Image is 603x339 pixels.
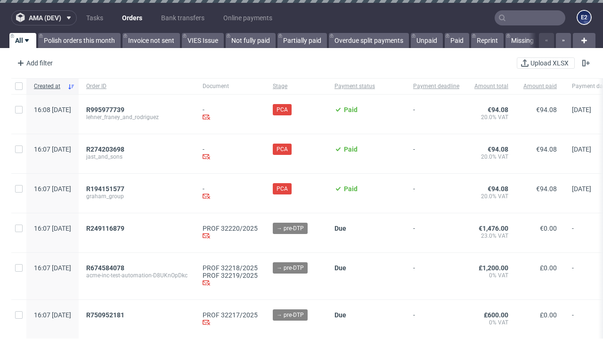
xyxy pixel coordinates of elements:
[344,185,358,193] span: Paid
[86,264,126,272] a: R674584078
[9,33,36,48] a: All
[344,145,358,153] span: Paid
[203,311,258,319] a: PROF 32217/2025
[445,33,469,48] a: Paid
[86,106,124,113] span: R995977739
[86,185,126,193] a: R194151577
[505,33,561,48] a: Missing invoice
[471,33,504,48] a: Reprint
[529,60,570,66] span: Upload XLSX
[86,311,126,319] a: R750952181
[578,11,591,24] figcaption: e2
[29,15,61,21] span: ama (dev)
[34,145,71,153] span: 16:07 [DATE]
[116,10,148,25] a: Orders
[517,57,575,69] button: Upload XLSX
[34,106,71,113] span: 16:08 [DATE]
[86,272,187,279] span: acme-inc-test-automation-D8UKnOpDkc
[277,264,304,272] span: → pre-DTP
[86,145,124,153] span: R274203698
[86,153,187,161] span: jast_and_sons
[536,106,557,113] span: €94.08
[86,264,124,272] span: R674584078
[277,33,327,48] a: Partially paid
[334,311,346,319] span: Due
[474,82,508,90] span: Amount total
[540,225,557,232] span: €0.00
[411,33,443,48] a: Unpaid
[344,106,358,113] span: Paid
[86,225,126,232] a: R249116879
[540,264,557,272] span: £0.00
[277,105,288,114] span: PCA
[277,311,304,319] span: → pre-DTP
[203,185,258,202] div: -
[11,10,77,25] button: ama (dev)
[413,225,459,241] span: -
[122,33,180,48] a: Invoice not sent
[488,185,508,193] span: €94.08
[479,264,508,272] span: £1,200.00
[203,106,258,122] div: -
[273,82,319,90] span: Stage
[203,264,258,272] a: PROF 32218/2025
[572,185,591,193] span: [DATE]
[413,311,459,328] span: -
[540,311,557,319] span: £0.00
[474,193,508,200] span: 20.0% VAT
[572,145,591,153] span: [DATE]
[86,185,124,193] span: R194151577
[484,311,508,319] span: £600.00
[277,185,288,193] span: PCA
[155,10,210,25] a: Bank transfers
[413,82,459,90] span: Payment deadline
[203,225,258,232] a: PROF 32220/2025
[329,33,409,48] a: Overdue split payments
[334,264,346,272] span: Due
[277,145,288,153] span: PCA
[182,33,224,48] a: VIES Issue
[81,10,109,25] a: Tasks
[523,82,557,90] span: Amount paid
[203,145,258,162] div: -
[203,272,258,279] a: PROF 32219/2025
[488,145,508,153] span: €94.08
[34,185,71,193] span: 16:07 [DATE]
[334,225,346,232] span: Due
[413,106,459,122] span: -
[536,145,557,153] span: €94.08
[34,225,71,232] span: 16:07 [DATE]
[334,82,398,90] span: Payment status
[474,272,508,279] span: 0% VAT
[86,106,126,113] a: R995977739
[203,82,258,90] span: Document
[413,185,459,202] span: -
[474,113,508,121] span: 20.0% VAT
[474,153,508,161] span: 20.0% VAT
[218,10,278,25] a: Online payments
[479,225,508,232] span: €1,476.00
[226,33,276,48] a: Not fully paid
[38,33,121,48] a: Polish orders this month
[13,56,55,71] div: Add filter
[34,82,64,90] span: Created at
[413,264,459,288] span: -
[474,232,508,240] span: 23.0% VAT
[86,311,124,319] span: R750952181
[34,311,71,319] span: 16:07 [DATE]
[86,225,124,232] span: R249116879
[413,145,459,162] span: -
[86,82,187,90] span: Order ID
[277,224,304,233] span: → pre-DTP
[34,264,71,272] span: 16:07 [DATE]
[86,145,126,153] a: R274203698
[488,106,508,113] span: €94.08
[474,319,508,326] span: 0% VAT
[572,106,591,113] span: [DATE]
[536,185,557,193] span: €94.08
[86,193,187,200] span: graham_group
[86,113,187,121] span: lehner_franey_and_rodriguez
